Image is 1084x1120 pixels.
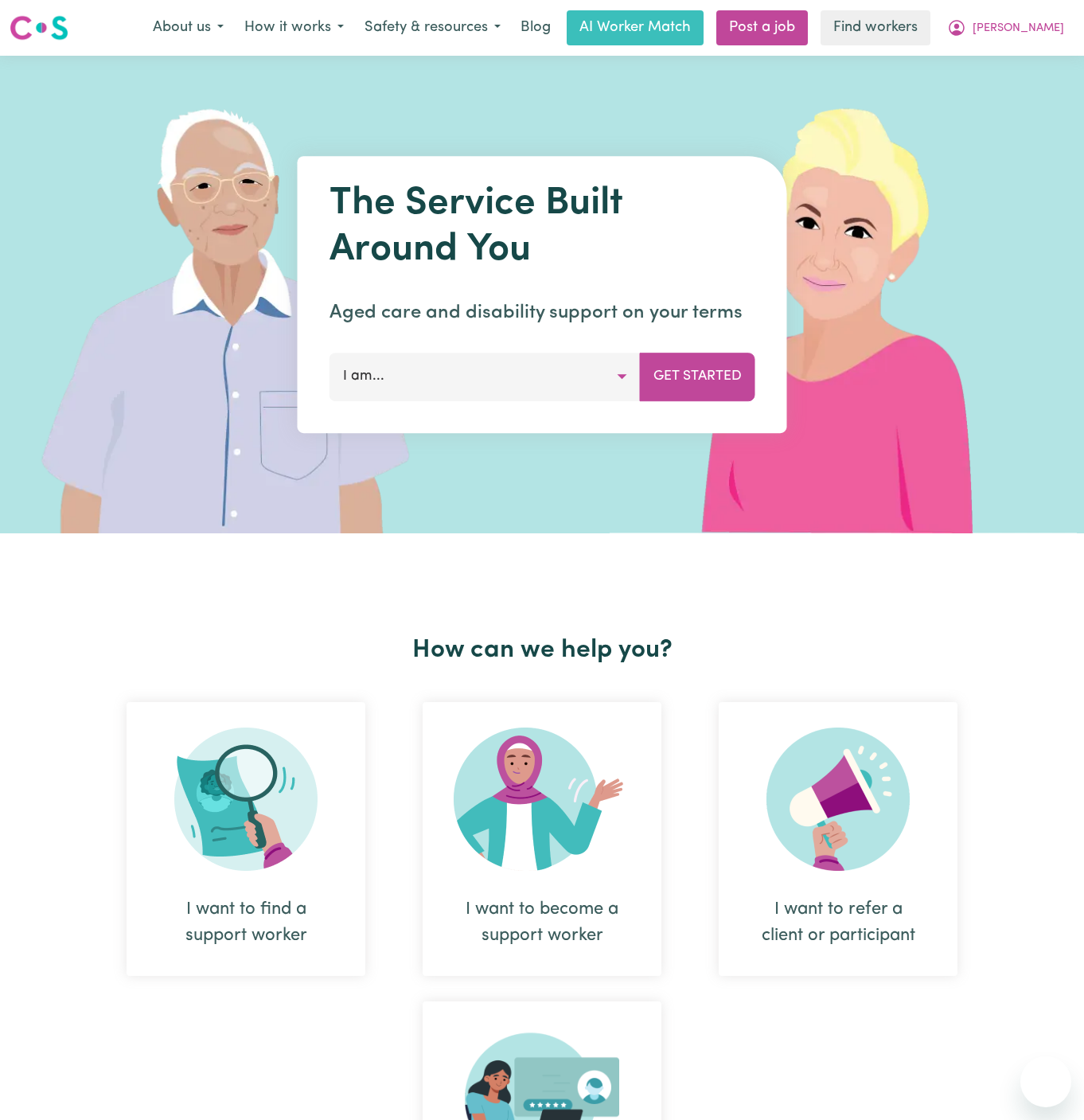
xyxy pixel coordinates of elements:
button: Safety & resources [354,11,511,45]
div: I want to find a support worker [165,896,327,949]
img: Become Worker [454,728,630,871]
img: Search [174,728,318,871]
button: About us [142,11,234,45]
button: My Account [937,11,1074,45]
a: Find workers [821,10,930,45]
img: Refer [766,728,910,871]
a: Careseekers logo [10,10,68,46]
iframe: Button to launch messaging window [1020,1056,1071,1107]
span: [PERSON_NAME] [973,20,1064,37]
a: Blog [511,10,560,45]
img: Careseekers logo [10,14,68,42]
div: I want to find a support worker [127,702,365,976]
button: How it works [234,11,354,45]
h2: How can we help you? [98,635,986,665]
div: I want to refer a client or participant [719,702,957,976]
div: I want to become a support worker [423,702,661,976]
div: I want to refer a client or participant [757,896,919,949]
button: Get Started [640,353,755,400]
p: Aged care and disability support on your terms [329,299,755,327]
a: AI Worker Match [567,10,704,45]
a: Post a job [716,10,808,45]
div: I want to become a support worker [461,896,623,949]
h1: The Service Built Around You [329,181,755,273]
button: I am... [329,353,641,400]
